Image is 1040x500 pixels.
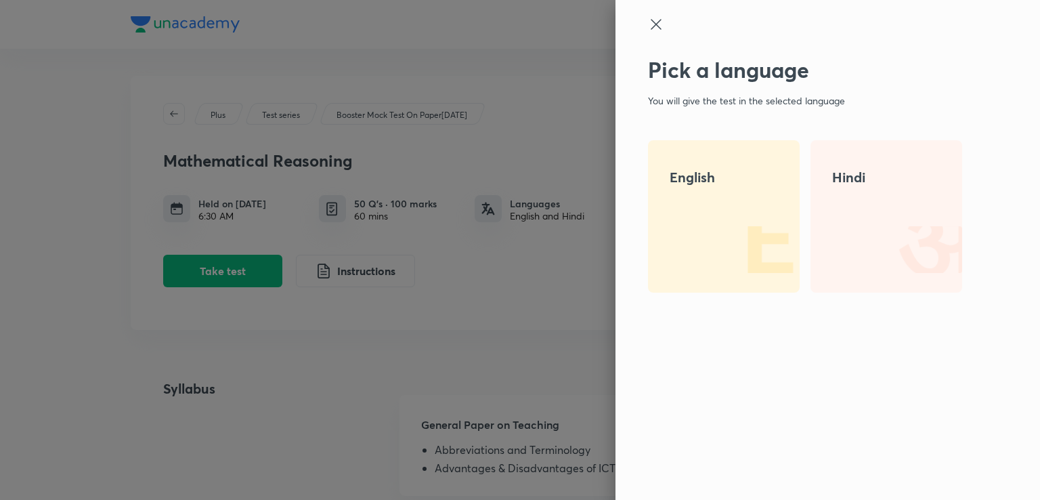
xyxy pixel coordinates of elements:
img: 1.png [713,206,800,293]
h4: Hindi [832,167,940,188]
h4: English [670,167,778,188]
p: You will give the test in the selected language [648,93,962,108]
h2: Pick a language [648,57,962,83]
img: 2.png [875,206,962,293]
